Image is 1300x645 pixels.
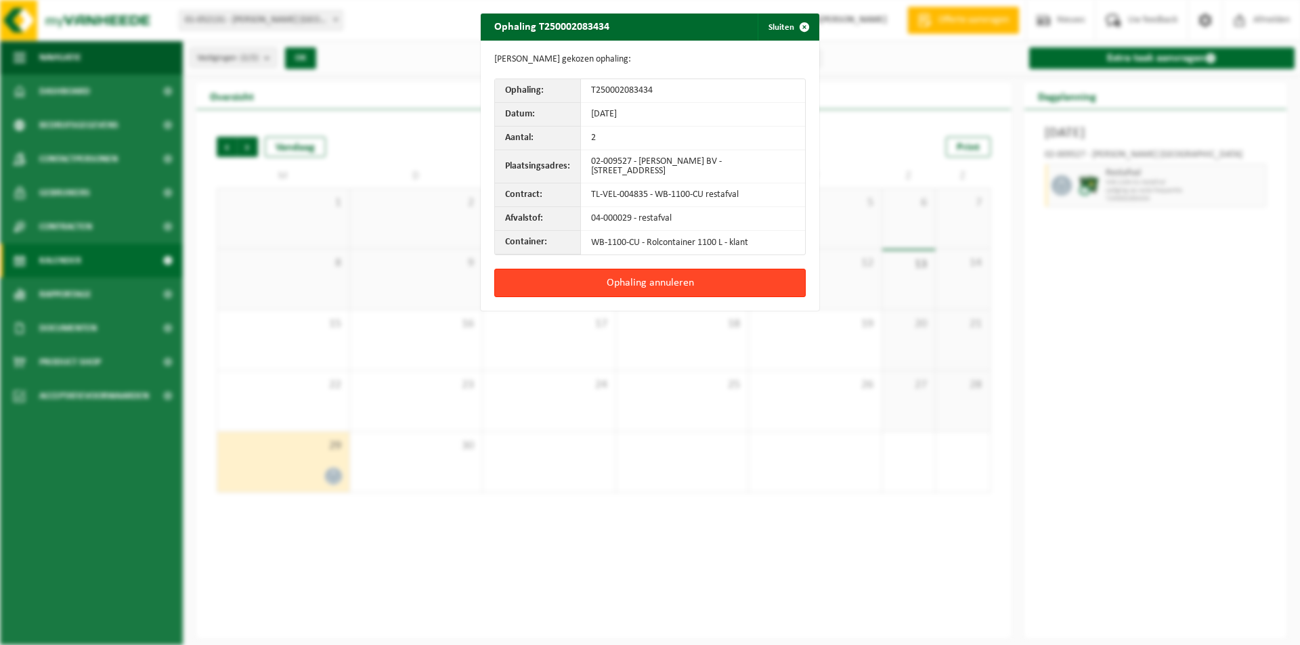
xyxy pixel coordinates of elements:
td: [DATE] [581,103,805,127]
td: TL-VEL-004835 - WB-1100-CU restafval [581,183,805,207]
th: Ophaling: [495,79,581,103]
th: Contract: [495,183,581,207]
th: Container: [495,231,581,254]
td: 2 [581,127,805,150]
td: WB-1100-CU - Rolcontainer 1100 L - klant [581,231,805,254]
p: [PERSON_NAME] gekozen ophaling: [494,54,806,65]
button: Sluiten [758,14,818,41]
th: Aantal: [495,127,581,150]
td: T250002083434 [581,79,805,103]
th: Plaatsingsadres: [495,150,581,183]
h2: Ophaling T250002083434 [481,14,623,39]
button: Ophaling annuleren [494,269,806,297]
th: Afvalstof: [495,207,581,231]
th: Datum: [495,103,581,127]
td: 02-009527 - [PERSON_NAME] BV - [STREET_ADDRESS] [581,150,805,183]
td: 04-000029 - restafval [581,207,805,231]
